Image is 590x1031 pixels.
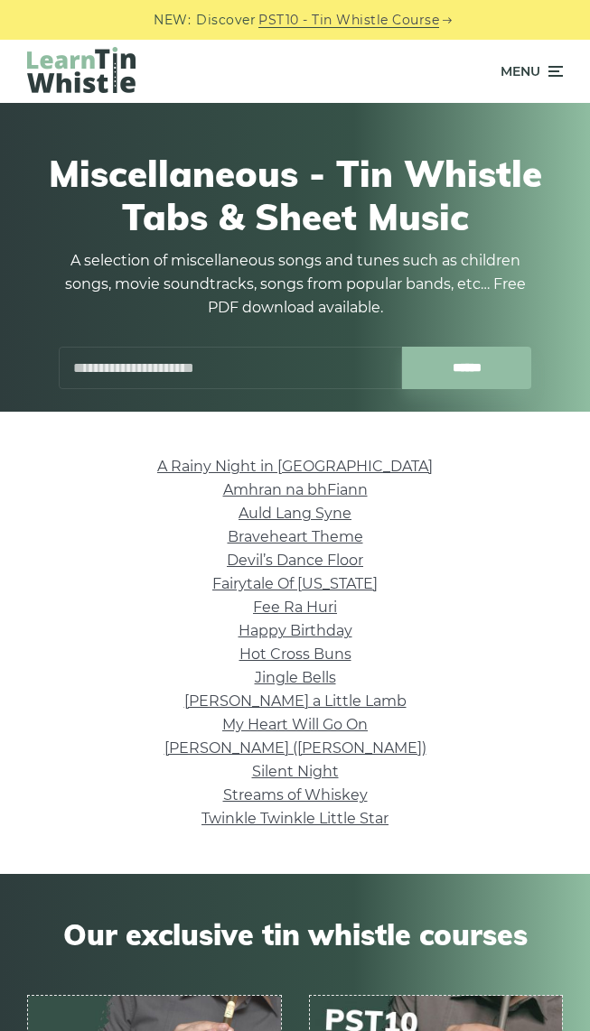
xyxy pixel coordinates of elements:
[157,458,433,475] a: A Rainy Night in [GEOGRAPHIC_DATA]
[222,716,368,733] a: My Heart Will Go On
[164,739,426,757] a: [PERSON_NAME] ([PERSON_NAME])
[223,786,368,803] a: Streams of Whiskey
[501,49,540,94] span: Menu
[27,47,136,93] img: LearnTinWhistle.com
[52,249,539,320] p: A selection of miscellaneous songs and tunes such as children songs, movie soundtracks, songs fro...
[255,669,336,686] a: Jingle Bells
[201,810,389,827] a: Twinkle Twinkle Little Star
[223,481,368,498] a: Amhran na bhFiann
[212,575,378,592] a: Fairytale Of [US_STATE]
[239,646,351,663] a: Hot Cross Buns
[239,622,352,639] a: Happy Birthday
[228,528,363,545] a: Braveheart Theme
[27,917,563,952] span: Our exclusive tin whistle courses
[252,763,339,780] a: Silent Night
[184,692,407,710] a: [PERSON_NAME] a Little Lamb
[227,552,363,569] a: Devil’s Dance Floor
[239,505,351,522] a: Auld Lang Syne
[36,152,554,238] h1: Miscellaneous - Tin Whistle Tabs & Sheet Music
[253,599,337,616] a: Fee Ra Huri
